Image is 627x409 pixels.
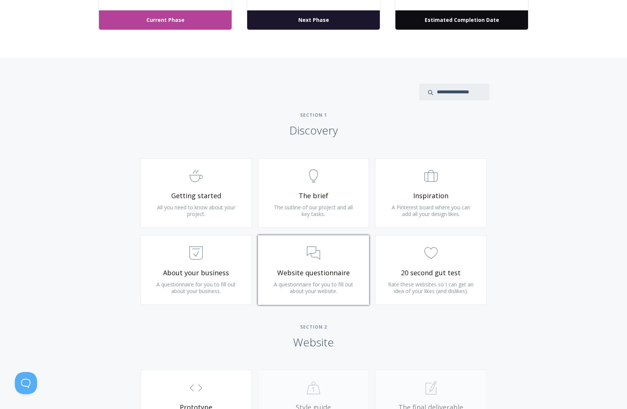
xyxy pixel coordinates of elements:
[156,281,236,295] span: A questionnaire for you to fill out about your business.
[274,204,353,217] span: The outline of our project and all key tasks.
[152,269,240,277] span: About your business
[258,158,369,228] a: The brief The outline of our project and all key tasks.
[247,10,380,30] span: Next Phase
[258,235,369,305] a: Website questionnaire A questionnaire for you to fill out about your website.
[392,204,470,217] span: A Pinterest board where you can add all your design likes.
[99,10,232,30] span: Current Phase
[269,192,358,200] span: The brief
[15,372,37,394] iframe: Toggle Customer Support
[375,158,487,228] a: Inspiration A Pinterest board where you can add all your design likes.
[419,84,490,100] input: search input
[157,204,235,217] span: All you need to know about your project.
[387,192,475,200] span: Inspiration
[274,281,353,295] span: A questionnaire for you to fill out about your website.
[395,10,528,30] span: Estimated Completion Date
[388,281,474,295] span: Rate these websites so I can get an idea of your likes (and dislikes).
[269,269,358,277] span: Website questionnaire
[387,269,475,277] span: 20 second gut test
[140,235,252,305] a: About your business A questionnaire for you to fill out about your business.
[375,235,487,305] a: 20 second gut test Rate these websites so I can get an idea of your likes (and dislikes).
[152,192,240,200] span: Getting started
[140,158,252,228] a: Getting started All you need to know about your project.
